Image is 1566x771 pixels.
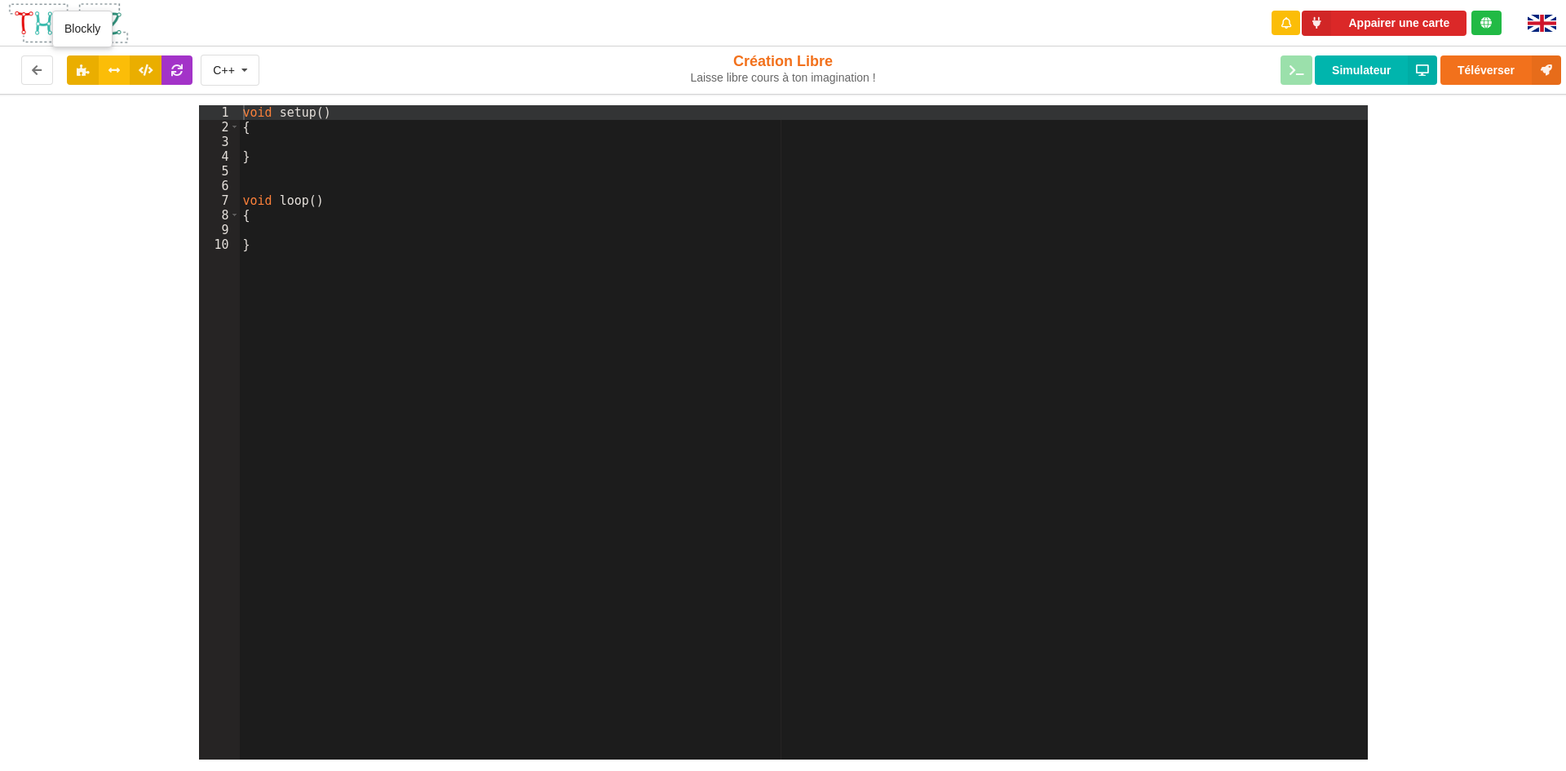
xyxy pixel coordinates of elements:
div: 3 [199,135,240,149]
div: Laisse libre cours à ton imagination ! [647,71,920,85]
div: Création Libre [647,52,920,85]
button: Téléverser [1440,55,1561,85]
button: Simulateur [1315,55,1437,85]
img: thingz_logo.png [7,2,130,45]
div: Blockly [52,11,113,47]
img: gb.png [1528,15,1556,32]
div: 7 [199,193,240,208]
div: 9 [199,223,240,237]
div: 5 [199,164,240,179]
div: 2 [199,120,240,135]
button: Appairer une carte [1302,11,1466,36]
div: 1 [199,105,240,120]
div: Tu es connecté au serveur de création de Thingz [1471,11,1502,35]
div: C++ [213,64,234,76]
div: 8 [199,208,240,223]
div: 10 [199,237,240,252]
div: 6 [199,179,240,193]
div: 4 [199,149,240,164]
